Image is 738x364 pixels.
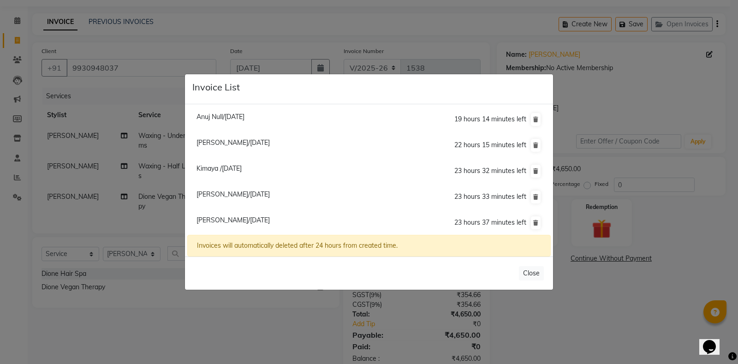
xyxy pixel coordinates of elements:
span: [PERSON_NAME]/[DATE] [196,138,270,147]
iframe: chat widget [699,327,729,355]
span: Anuj Null/[DATE] [196,113,244,121]
span: 22 hours 15 minutes left [454,141,526,149]
span: [PERSON_NAME]/[DATE] [196,190,270,198]
span: 23 hours 32 minutes left [454,167,526,175]
span: [PERSON_NAME]/[DATE] [196,216,270,224]
button: Close [519,266,544,280]
span: Kimaya /[DATE] [196,164,242,173]
h5: Invoice List [192,82,240,93]
span: 23 hours 37 minutes left [454,218,526,227]
span: 23 hours 33 minutes left [454,192,526,201]
div: Invoices will automatically deleted after 24 hours from created time. [187,235,551,257]
span: 19 hours 14 minutes left [454,115,526,123]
